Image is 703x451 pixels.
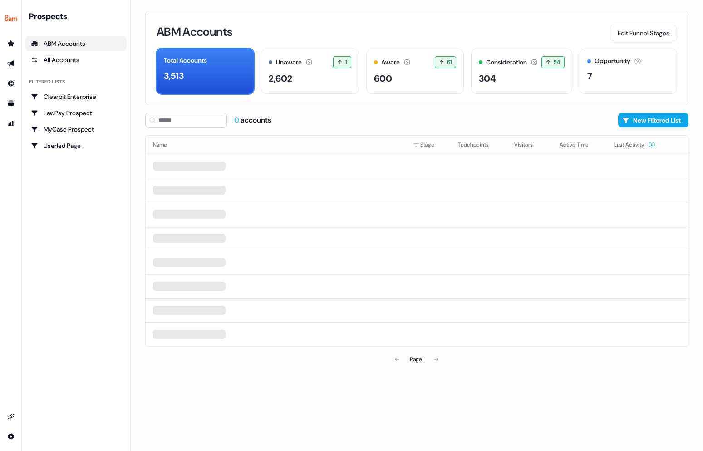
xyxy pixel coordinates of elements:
button: Visitors [514,137,544,153]
button: Active Time [560,137,600,153]
div: Opportunity [595,56,630,66]
div: 3,513 [164,69,184,83]
a: Go to outbound experience [4,56,18,71]
div: 7 [587,69,592,83]
div: Consideration [486,58,527,67]
a: Go to MyCase Prospect [25,122,127,137]
a: Go to prospects [4,36,18,51]
h3: ABM Accounts [157,26,232,38]
span: 61 [447,58,452,67]
a: Go to templates [4,96,18,111]
div: Filtered lists [29,78,65,86]
div: 304 [479,72,496,85]
div: LawPay Prospect [31,108,121,118]
div: Page 1 [410,355,423,364]
div: 2,602 [269,72,292,85]
div: Stage [413,140,444,149]
span: 0 [234,115,241,125]
button: Last Activity [614,137,655,153]
span: 1 [345,58,347,67]
div: Prospects [29,11,127,22]
button: Edit Funnel Stages [610,25,677,41]
a: Go to Userled Page [25,138,127,153]
button: Touchpoints [458,137,500,153]
div: Aware [381,58,400,67]
button: New Filtered List [618,113,688,127]
div: accounts [234,115,271,125]
a: Go to Inbound [4,76,18,91]
div: 600 [374,72,392,85]
div: Userled Page [31,141,121,150]
th: Name [146,136,406,154]
div: All Accounts [31,55,121,64]
a: Go to Clearbit Enterprise [25,89,127,104]
a: Go to LawPay Prospect [25,106,127,120]
div: Clearbit Enterprise [31,92,121,101]
span: 54 [554,58,560,67]
div: ABM Accounts [31,39,121,48]
a: All accounts [25,53,127,67]
a: Go to attribution [4,116,18,131]
a: Go to integrations [4,409,18,424]
div: MyCase Prospect [31,125,121,134]
a: ABM Accounts [25,36,127,51]
a: Go to integrations [4,429,18,444]
div: Total Accounts [164,56,207,65]
div: Unaware [276,58,302,67]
